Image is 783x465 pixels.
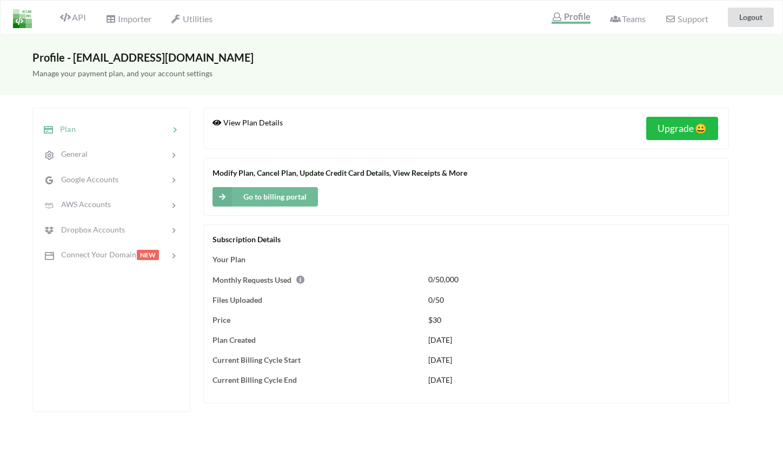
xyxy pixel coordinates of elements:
div: Current Billing Cycle End [213,374,415,386]
span: Modify Plan, Cancel Plan, Update Credit Card Details, View Receipts & More [213,168,467,177]
div: Files Uploaded [213,294,415,305]
h3: Profile - [EMAIL_ADDRESS][DOMAIN_NAME] [32,51,751,64]
button: Logout [728,8,774,27]
span: Teams [610,14,646,24]
div: Monthly Requests Used [213,274,415,285]
img: LogoIcon.png [13,9,32,28]
span: 0/50,000 [428,275,459,284]
h5: Upgrade [658,123,707,134]
span: General [55,149,88,158]
div: Current Billing Cycle Start [213,354,415,366]
span: API [60,12,86,22]
span: Dropbox Accounts [55,225,125,234]
span: [DATE] [428,375,452,384]
span: View Plan Details [213,118,283,127]
button: Upgradesmile [646,117,718,140]
span: Subscription Details [213,235,281,244]
span: [DATE] [428,335,452,344]
button: Go to billing portal [213,187,318,207]
span: Profile [552,11,590,22]
span: [DATE] [428,355,452,364]
div: Price [213,314,415,325]
span: NEW [137,250,159,260]
span: AWS Accounts [55,200,111,209]
span: Google Accounts [55,175,118,184]
span: Utilities [171,14,213,24]
span: $30 [428,315,441,324]
span: smile [694,123,707,134]
h5: Manage your payment plan, and your account settings [32,69,751,78]
div: Your Plan [213,254,415,265]
span: Connect Your Domain [55,250,136,259]
span: Plan [54,124,76,134]
span: Importer [105,14,151,24]
div: Plan Created [213,334,415,346]
span: Support [665,15,708,23]
span: 0/50 [428,295,444,304]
